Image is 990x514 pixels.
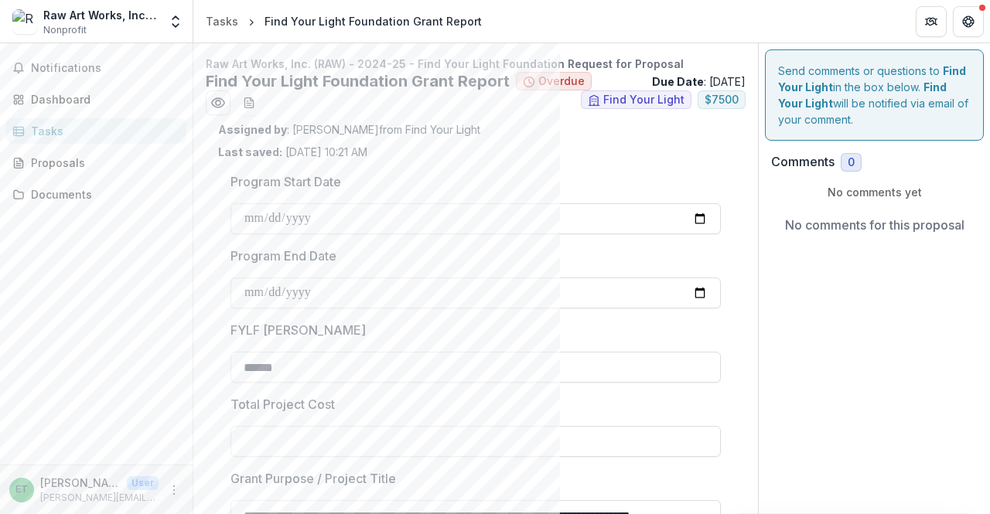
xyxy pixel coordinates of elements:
[206,72,510,90] h2: Find Your Light Foundation Grant Report
[165,481,183,499] button: More
[40,475,121,491] p: [PERSON_NAME]
[237,90,261,115] button: download-word-button
[538,75,585,88] span: Overdue
[218,123,287,136] strong: Assigned by
[6,56,186,80] button: Notifications
[785,216,964,234] p: No comments for this proposal
[6,182,186,207] a: Documents
[15,485,28,495] div: Elliot Tranter
[6,150,186,175] a: Proposals
[230,395,335,414] p: Total Project Cost
[953,6,984,37] button: Get Help
[165,6,186,37] button: Open entity switcher
[206,90,230,115] button: Preview 490c5b4c-8396-4b46-a34a-b80559a02acb.pdf
[848,156,855,169] span: 0
[265,13,482,29] div: Find Your Light Foundation Grant Report
[230,172,341,191] p: Program Start Date
[206,13,238,29] div: Tasks
[6,118,186,144] a: Tasks
[31,62,180,75] span: Notifications
[652,75,704,88] strong: Due Date
[127,476,159,490] p: User
[652,73,746,90] p: : [DATE]
[916,6,947,37] button: Partners
[230,321,366,339] p: FYLF [PERSON_NAME]
[218,145,282,158] strong: Last saved:
[218,121,733,138] p: : [PERSON_NAME] from Find Your Light
[31,186,174,203] div: Documents
[43,23,87,37] span: Nonprofit
[705,94,739,107] span: $ 7500
[6,87,186,112] a: Dashboard
[31,155,174,171] div: Proposals
[31,91,174,107] div: Dashboard
[12,9,37,34] img: Raw Art Works, Inc. (RAW)
[230,247,336,265] p: Program End Date
[31,123,174,139] div: Tasks
[603,94,684,107] span: Find Your Light
[771,155,835,169] h2: Comments
[771,184,978,200] p: No comments yet
[43,7,159,23] div: Raw Art Works, Inc. (RAW)
[230,469,396,488] p: Grant Purpose / Project Title
[218,144,367,160] p: [DATE] 10:21 AM
[200,10,244,32] a: Tasks
[206,56,746,72] p: Raw Art Works, Inc. (RAW) - 2024-25 - Find Your Light Foundation Request for Proposal
[40,491,159,505] p: [PERSON_NAME][EMAIL_ADDRESS][DOMAIN_NAME]
[200,10,488,32] nav: breadcrumb
[765,49,984,141] div: Send comments or questions to in the box below. will be notified via email of your comment.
